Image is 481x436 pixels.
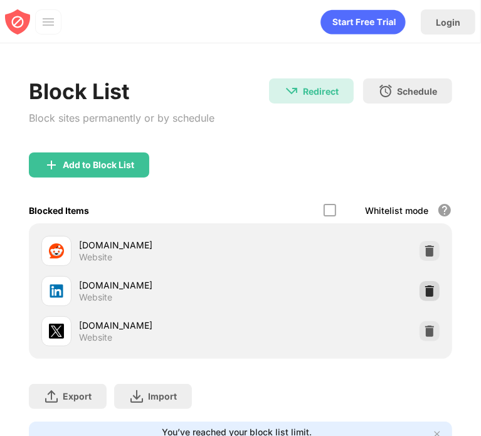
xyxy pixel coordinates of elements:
[436,17,460,28] div: Login
[49,284,64,299] img: favicons
[148,391,177,401] div: Import
[29,78,214,104] div: Block List
[79,238,240,252] div: [DOMAIN_NAME]
[79,292,112,303] div: Website
[5,9,30,35] img: blocksite-icon-red.svg
[49,324,64,339] img: favicons
[397,86,437,97] div: Schedule
[303,86,339,97] div: Redirect
[79,252,112,263] div: Website
[79,319,240,332] div: [DOMAIN_NAME]
[63,160,134,170] div: Add to Block List
[79,279,240,292] div: [DOMAIN_NAME]
[79,332,112,343] div: Website
[63,391,92,401] div: Export
[49,243,64,258] img: favicons
[29,109,214,127] div: Block sites permanently or by schedule
[320,9,406,35] div: animation
[29,205,89,216] div: Blocked Items
[365,205,428,216] div: Whitelist mode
